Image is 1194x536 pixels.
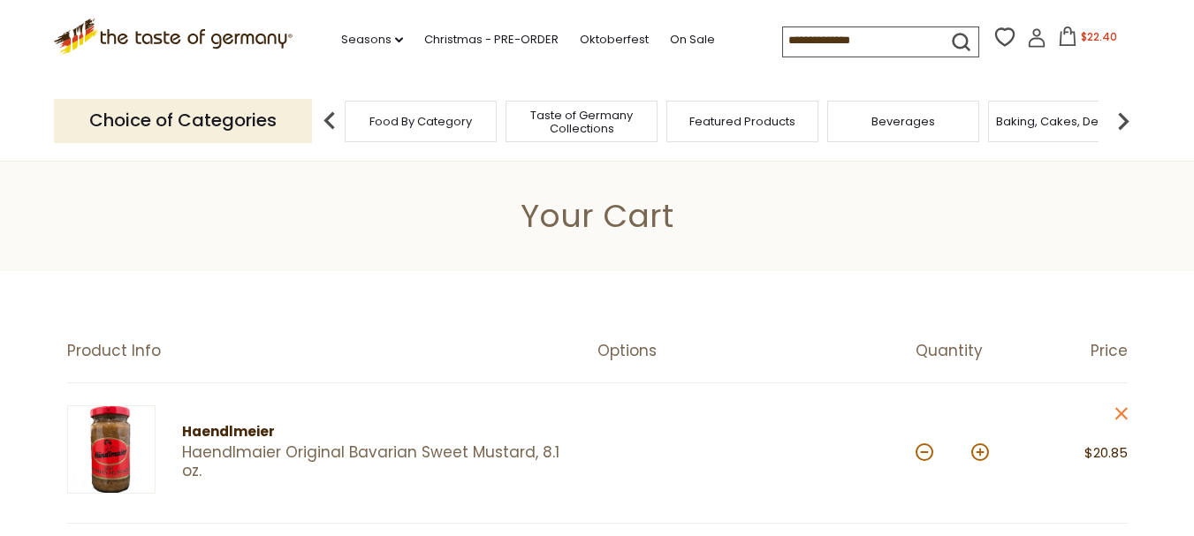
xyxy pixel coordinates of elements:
a: Baking, Cakes, Desserts [996,115,1133,128]
span: $22.40 [1081,29,1117,44]
a: Christmas - PRE-ORDER [424,30,559,49]
img: Haendlmaier Original Bavarian Sweet Mustard, 8.1 oz. [67,405,156,494]
div: Quantity [916,342,1022,360]
h1: Your Cart [55,196,1139,236]
p: Choice of Categories [54,99,312,142]
a: Haendlmaier Original Bavarian Sweet Mustard, 8.1 oz. [182,443,567,481]
div: Price [1022,342,1128,360]
a: Beverages [871,115,935,128]
div: Product Info [67,342,597,360]
a: Oktoberfest [580,30,649,49]
a: On Sale [670,30,715,49]
div: Options [597,342,916,360]
div: Haendlmeier [182,421,567,443]
img: next arrow [1106,103,1141,139]
a: Featured Products [689,115,795,128]
button: $22.40 [1050,26,1125,53]
a: Food By Category [369,115,472,128]
span: $20.85 [1084,443,1128,462]
img: previous arrow [312,103,347,139]
a: Taste of Germany Collections [511,109,652,135]
a: Seasons [341,30,403,49]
